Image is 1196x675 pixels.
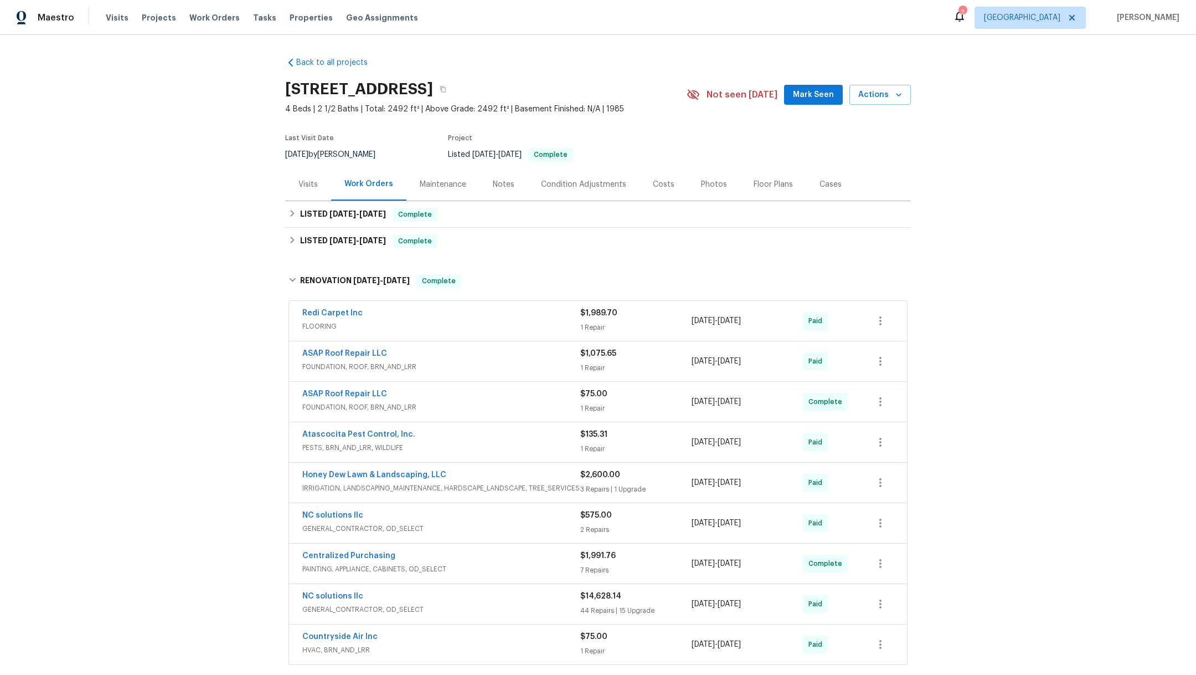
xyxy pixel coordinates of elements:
span: FOUNDATION, ROOF, BRN_AND_LRR [302,402,580,413]
span: Complete [394,209,436,220]
span: Complete [808,558,847,569]
span: [DATE] [692,560,715,567]
span: 4 Beds | 2 1/2 Baths | Total: 2492 ft² | Above Grade: 2492 ft² | Basement Finished: N/A | 1985 [285,104,687,115]
span: $14,628.14 [580,592,621,600]
span: - [692,396,741,407]
div: 2 [958,7,966,18]
a: Redi Carpet Inc [302,309,363,317]
div: 3 Repairs | 1 Upgrade [580,484,692,495]
span: - [692,315,741,326]
span: [DATE] [359,210,386,218]
span: Paid [808,315,827,326]
span: - [329,210,386,218]
span: [DATE] [692,600,715,608]
a: NC solutions llc [302,512,363,519]
span: [DATE] [329,237,356,244]
span: [PERSON_NAME] [1112,12,1179,23]
span: - [472,151,522,158]
span: [DATE] [718,357,741,365]
span: [DATE] [353,277,380,284]
span: [DATE] [692,519,715,527]
div: 1 Repair [580,403,692,414]
a: Centralized Purchasing [302,552,395,560]
span: [DATE] [692,398,715,406]
span: Tasks [253,14,276,22]
div: by [PERSON_NAME] [285,148,389,161]
a: NC solutions llc [302,592,363,600]
span: Projects [142,12,176,23]
a: ASAP Roof Repair LLC [302,390,387,398]
span: HVAC, BRN_AND_LRR [302,645,580,656]
h6: RENOVATION [300,274,410,288]
span: Listed [448,151,573,158]
span: - [353,277,410,284]
span: Paid [808,639,827,650]
span: [DATE] [692,438,715,446]
span: $1,989.70 [580,309,617,317]
span: Mark Seen [793,88,834,102]
div: 1 Repair [580,322,692,333]
div: 1 Repair [580,362,692,374]
span: [DATE] [718,479,741,487]
div: Notes [493,179,514,190]
span: Paid [808,437,827,448]
span: GENERAL_CONTRACTOR, OD_SELECT [302,604,580,615]
span: [GEOGRAPHIC_DATA] [984,12,1060,23]
span: [DATE] [718,519,741,527]
span: [DATE] [692,357,715,365]
span: [DATE] [472,151,496,158]
span: Complete [394,236,436,247]
button: Actions [849,85,911,105]
span: - [692,477,741,488]
span: [DATE] [498,151,522,158]
span: $1,991.76 [580,552,616,560]
a: Countryside Air Inc [302,633,378,641]
span: [DATE] [718,317,741,325]
span: $135.31 [580,431,607,438]
span: [DATE] [718,600,741,608]
div: 44 Repairs | 15 Upgrade [580,605,692,616]
span: Actions [858,88,902,102]
div: 7 Repairs [580,565,692,576]
span: - [692,558,741,569]
span: Paid [808,356,827,367]
div: Photos [701,179,727,190]
a: Back to all projects [285,57,391,68]
span: [DATE] [329,210,356,218]
button: Mark Seen [784,85,843,105]
a: Atascocita Pest Control, Inc. [302,431,415,438]
span: - [692,437,741,448]
span: [DATE] [692,479,715,487]
span: Complete [529,151,572,158]
div: RENOVATION [DATE]-[DATE]Complete [285,263,911,299]
div: LISTED [DATE]-[DATE]Complete [285,228,911,254]
span: [DATE] [383,277,410,284]
span: Project [448,135,472,141]
div: Maintenance [420,179,466,190]
span: FOUNDATION, ROOF, BRN_AND_LRR [302,361,580,372]
span: [DATE] [285,151,308,158]
div: 2 Repairs [580,524,692,535]
span: Work Orders [189,12,240,23]
span: Visits [106,12,128,23]
span: Not seen [DATE] [707,89,777,100]
div: Costs [653,179,674,190]
span: [DATE] [718,560,741,567]
span: - [329,237,386,244]
div: Floor Plans [754,179,793,190]
div: Cases [819,179,842,190]
h2: [STREET_ADDRESS] [285,84,433,95]
span: $575.00 [580,512,612,519]
span: $2,600.00 [580,471,620,479]
span: $75.00 [580,633,607,641]
span: [DATE] [718,641,741,648]
span: Maestro [38,12,74,23]
a: ASAP Roof Repair LLC [302,350,387,357]
span: Complete [808,396,847,407]
span: Paid [808,477,827,488]
span: [DATE] [718,398,741,406]
span: IRRIGATION, LANDSCAPING_MAINTENANCE, HARDSCAPE_LANDSCAPE, TREE_SERVICES [302,483,580,494]
div: 1 Repair [580,646,692,657]
span: - [692,356,741,367]
span: [DATE] [692,317,715,325]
